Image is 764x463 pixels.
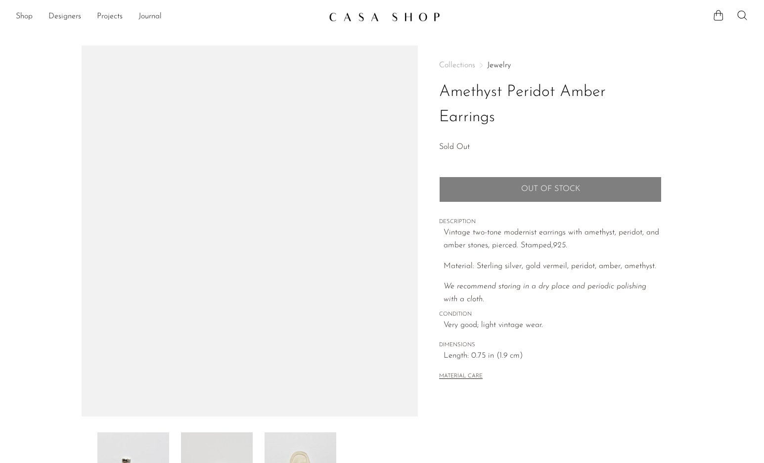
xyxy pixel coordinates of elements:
a: Journal [138,10,162,23]
a: Jewelry [487,61,511,69]
h1: Amethyst Peridot Amber Earrings [439,80,662,130]
span: Sold Out [439,143,470,151]
span: Collections [439,61,475,69]
p: Vintage two-tone modernist earrings with amethyst, peridot, and amber stones, pierced. Stamped, [444,227,662,252]
span: Length: 0.75 in (1.9 cm) [444,350,662,363]
p: Material: Sterling silver, gold vermeil, peridot, amber, amethyst. [444,260,662,273]
em: 925. [553,241,567,249]
ul: NEW HEADER MENU [16,8,321,25]
span: CONDITION [439,310,662,319]
button: Add to cart [439,177,662,202]
span: Very good; light vintage wear. [444,319,662,332]
span: DIMENSIONS [439,341,662,350]
button: MATERIAL CARE [439,373,483,380]
span: DESCRIPTION [439,218,662,227]
nav: Desktop navigation [16,8,321,25]
i: We recommend storing in a dry place and periodic polishing with a cloth. [444,282,646,303]
nav: Breadcrumbs [439,61,662,69]
span: Out of stock [521,185,580,194]
a: Designers [48,10,81,23]
a: Projects [97,10,123,23]
a: Shop [16,10,33,23]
